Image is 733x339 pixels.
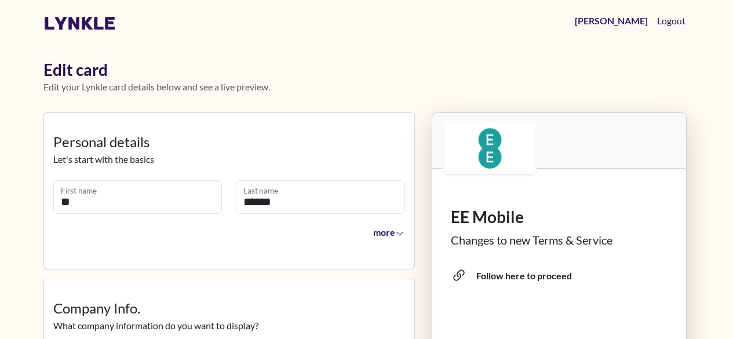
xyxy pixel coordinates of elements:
[373,227,404,238] span: more
[53,152,405,166] p: Let's start with the basics
[366,221,405,244] button: more
[445,123,535,174] img: logo
[451,231,668,249] div: Changes to new Terms & Service
[53,298,405,319] legend: Company Info.
[570,9,652,32] a: [PERSON_NAME]
[451,207,668,227] h1: EE Mobile
[43,12,116,34] a: lynkle
[53,132,405,152] legend: Personal details
[451,258,677,294] span: Follow here to proceed
[43,80,690,94] p: Edit your Lynkle card details below and see a live preview.
[53,319,405,333] p: What company information do you want to display?
[476,269,572,283] div: Follow here to proceed
[43,60,690,80] h1: Edit card
[652,9,690,32] button: Logout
